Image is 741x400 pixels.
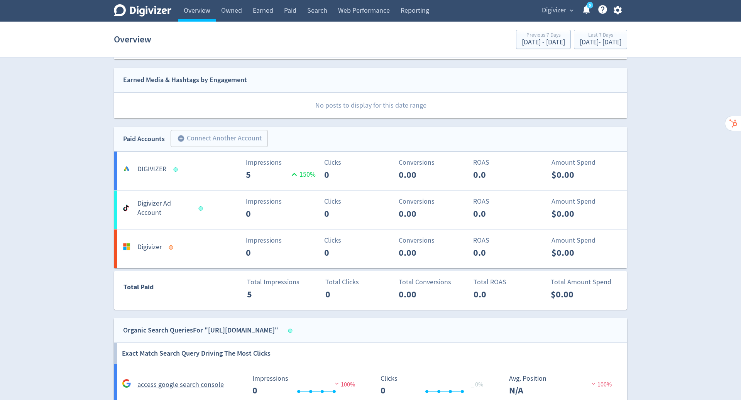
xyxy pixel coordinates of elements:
[165,131,268,147] a: Connect Another Account
[114,93,627,118] p: No posts to display for this date range
[587,2,593,8] a: 5
[137,380,224,390] h5: access google search console
[399,157,469,168] p: Conversions
[114,191,627,229] a: Digivizer Ad AccountImpressions0Clicks0Conversions0.00ROAS0.0Amount Spend$0.00
[169,245,176,250] span: Data last synced: 8 Apr 2025, 8:01pm (AEST)
[399,246,443,260] p: 0.00
[114,27,151,52] h1: Overview
[522,32,565,39] div: Previous 7 Days
[590,381,597,386] img: negative-performance.svg
[324,168,369,182] p: 0
[324,196,394,207] p: Clicks
[324,157,394,168] p: Clicks
[123,74,247,86] div: Earned Media & Hashtags by Engagement
[177,135,185,142] span: add_circle
[473,157,543,168] p: ROAS
[324,207,369,221] p: 0
[333,381,355,388] span: 100%
[473,235,543,246] p: ROAS
[122,343,271,364] h6: Exact Match Search Query Driving The Most Clicks
[399,277,469,287] p: Total Conversions
[288,329,295,333] span: Data last synced: 14 Sep 2025, 8:02pm (AEST)
[246,168,289,182] p: 5
[399,235,469,246] p: Conversions
[399,168,443,182] p: 0.00
[522,39,565,46] div: [DATE] - [DATE]
[551,277,621,287] p: Total Amount Spend
[473,207,518,221] p: 0.0
[123,133,165,145] div: Paid Accounts
[580,32,621,39] div: Last 7 Days
[473,246,518,260] p: 0.0
[590,381,612,388] span: 100%
[325,287,370,301] p: 0
[505,375,621,395] svg: Avg. Position N/A
[474,287,518,301] p: 0.0
[247,277,317,287] p: Total Impressions
[539,4,575,17] button: Digivizer
[246,235,316,246] p: Impressions
[552,157,621,168] p: Amount Spend
[542,4,566,17] span: Digivizer
[377,375,492,395] svg: Clicks 0
[249,375,364,395] svg: Impressions 0
[114,282,200,296] div: Total Paid
[474,277,543,287] p: Total ROAS
[589,3,591,8] text: 5
[137,165,166,174] h5: DIGIVIZER
[516,30,571,49] button: Previous 7 Days[DATE] - [DATE]
[333,381,341,386] img: negative-performance.svg
[580,39,621,46] div: [DATE] - [DATE]
[246,207,290,221] p: 0
[246,246,290,260] p: 0
[137,243,162,252] h5: Digivizer
[568,7,575,14] span: expand_more
[137,199,191,218] h5: Digivizer Ad Account
[114,152,627,190] a: DIGIVIZERImpressions5150%Clicks0Conversions0.00ROAS0.0Amount Spend$0.00
[551,287,595,301] p: $0.00
[122,379,131,388] svg: Google Analytics
[399,287,443,301] p: 0.00
[552,246,596,260] p: $0.00
[247,287,291,301] p: 5
[123,325,278,336] div: Organic Search Queries For "[URL][DOMAIN_NAME]"
[574,30,627,49] button: Last 7 Days[DATE]- [DATE]
[471,381,483,388] span: _ 0%
[171,130,268,147] button: Connect Another Account
[552,207,596,221] p: $0.00
[552,168,596,182] p: $0.00
[324,235,394,246] p: Clicks
[473,168,518,182] p: 0.0
[199,206,205,211] span: Data last synced: 15 Sep 2025, 6:01am (AEST)
[399,207,443,221] p: 0.00
[399,196,469,207] p: Conversions
[325,277,395,287] p: Total Clicks
[246,157,316,168] p: Impressions
[174,167,180,172] span: Data last synced: 14 Sep 2025, 11:01am (AEST)
[473,196,543,207] p: ROAS
[246,196,316,207] p: Impressions
[114,230,627,268] a: DigivizerImpressions0Clicks0Conversions0.00ROAS0.0Amount Spend$0.00
[552,235,621,246] p: Amount Spend
[324,246,369,260] p: 0
[552,196,621,207] p: Amount Spend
